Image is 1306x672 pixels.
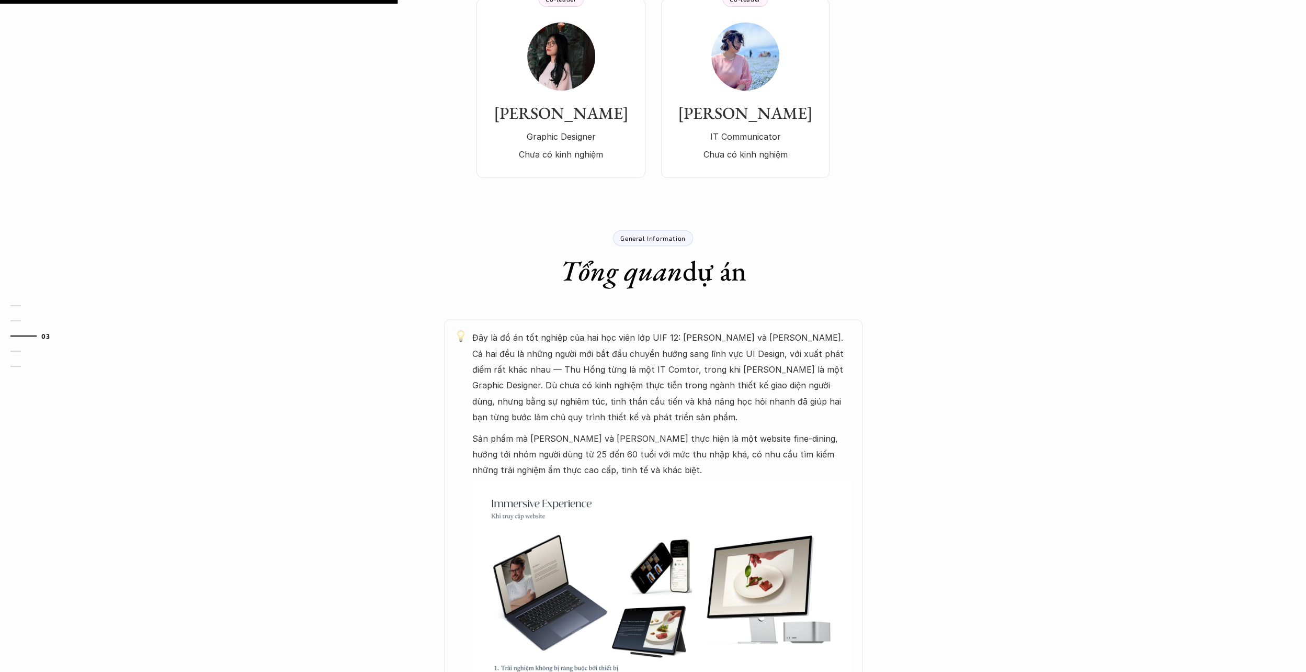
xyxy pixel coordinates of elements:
p: Sản phẩm mà [PERSON_NAME] và [PERSON_NAME] thực hiện là một website fine-dining, hướng tới nhóm n... [472,431,852,478]
h3: [PERSON_NAME] [487,103,635,123]
strong: 03 [41,332,50,340]
p: IT Communicator [672,129,819,144]
h3: [PERSON_NAME] [672,103,819,123]
p: Đây là đồ án tốt nghiệp của hai học viên lớp UIF 12: [PERSON_NAME] và [PERSON_NAME]. Cả hai đều l... [472,330,852,425]
em: Tổng quan [560,252,683,289]
h1: dự án [560,254,746,288]
a: 03 [10,330,60,342]
p: General Information [620,234,685,242]
p: Chưa có kinh nghiệm [487,147,635,162]
p: Chưa có kinh nghiệm [672,147,819,162]
p: Graphic Designer [487,129,635,144]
